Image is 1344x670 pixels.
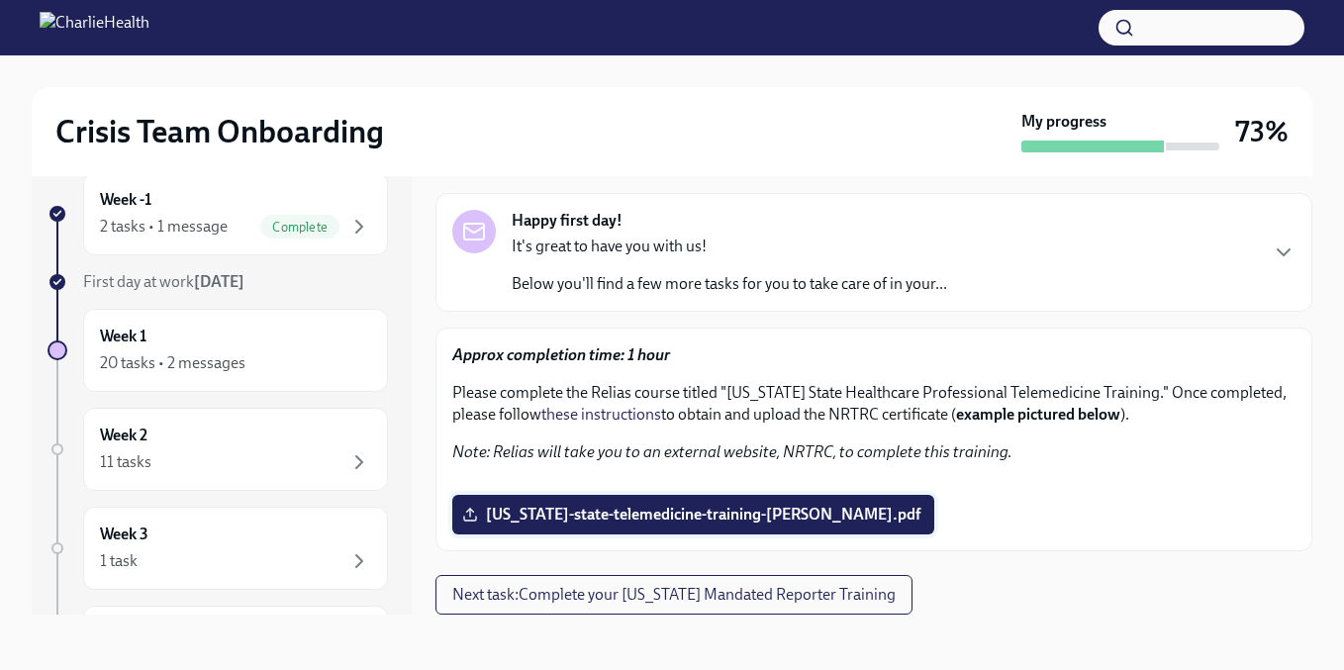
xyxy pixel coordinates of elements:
[48,408,388,491] a: Week 211 tasks
[512,273,947,295] p: Below you'll find a few more tasks for you to take care of in your...
[435,575,912,615] button: Next task:Complete your [US_STATE] Mandated Reporter Training
[512,210,623,232] strong: Happy first day!
[1021,111,1106,133] strong: My progress
[260,220,339,235] span: Complete
[194,272,244,291] strong: [DATE]
[48,507,388,590] a: Week 31 task
[48,172,388,255] a: Week -12 tasks • 1 messageComplete
[100,425,147,446] h6: Week 2
[452,345,670,364] strong: Approx completion time: 1 hour
[48,309,388,392] a: Week 120 tasks • 2 messages
[100,189,151,211] h6: Week -1
[100,352,245,374] div: 20 tasks • 2 messages
[512,236,947,257] p: It's great to have you with us!
[48,271,388,293] a: First day at work[DATE]
[452,585,896,605] span: Next task : Complete your [US_STATE] Mandated Reporter Training
[83,272,244,291] span: First day at work
[55,112,384,151] h2: Crisis Team Onboarding
[100,326,146,347] h6: Week 1
[452,382,1296,426] p: Please complete the Relias course titled "[US_STATE] State Healthcare Professional Telemedicine T...
[40,12,149,44] img: CharlieHealth
[100,451,151,473] div: 11 tasks
[100,216,228,238] div: 2 tasks • 1 message
[541,405,661,424] a: these instructions
[452,495,934,534] label: [US_STATE]-state-telemedicine-training-[PERSON_NAME].pdf
[452,442,1012,461] em: Note: Relias will take you to an external website, NRTRC, to complete this training.
[1235,114,1289,149] h3: 73%
[466,505,920,525] span: [US_STATE]-state-telemedicine-training-[PERSON_NAME].pdf
[100,550,138,572] div: 1 task
[100,524,148,545] h6: Week 3
[956,405,1120,424] strong: example pictured below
